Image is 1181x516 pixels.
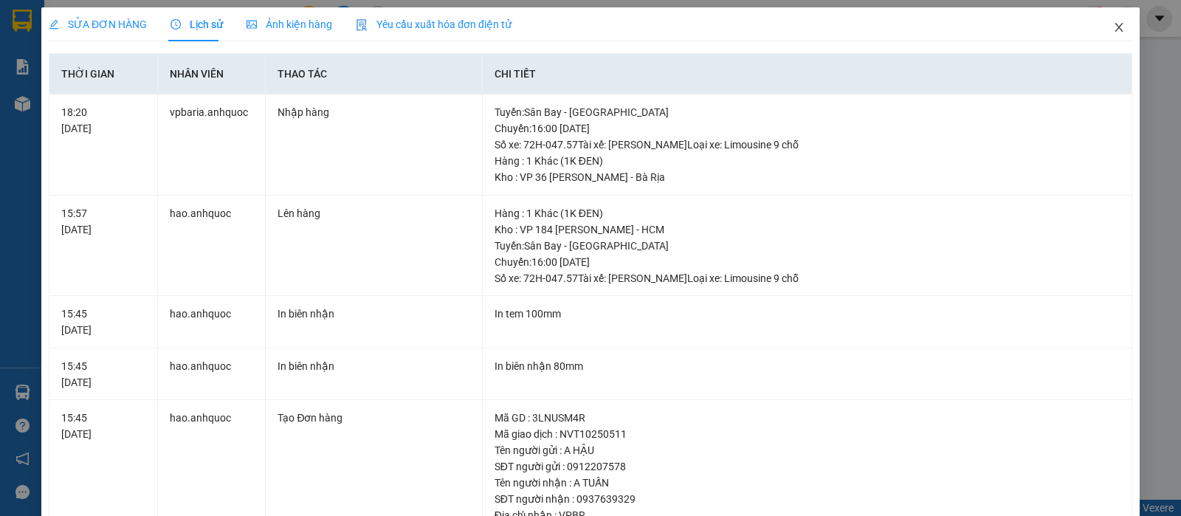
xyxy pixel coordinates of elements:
div: Lên hàng [278,205,469,221]
div: Kho : VP 184 [PERSON_NAME] - HCM [495,221,1120,238]
th: Chi tiết [483,54,1132,94]
div: 15:45 [DATE] [61,410,145,442]
div: 15:45 [DATE] [61,358,145,391]
span: Yêu cầu xuất hóa đơn điện tử [356,18,512,30]
span: Ảnh kiện hàng [247,18,332,30]
div: 15:45 [DATE] [61,306,145,338]
td: vpbaria.anhquoc [158,94,266,196]
div: Tuyến : Sân Bay - [GEOGRAPHIC_DATA] Chuyến: 16:00 [DATE] Số xe: 72H-047.57 Tài xế: [PERSON_NAME] ... [495,104,1120,153]
th: Thao tác [266,54,482,94]
th: Thời gian [49,54,158,94]
span: edit [49,19,59,30]
div: Tuyến : Sân Bay - [GEOGRAPHIC_DATA] Chuyến: 16:00 [DATE] Số xe: 72H-047.57 Tài xế: [PERSON_NAME] ... [495,238,1120,286]
span: SỬA ĐƠN HÀNG [49,18,147,30]
div: 15:57 [DATE] [61,205,145,238]
td: hao.anhquoc [158,296,266,348]
div: Hàng : 1 Khác (1K ĐEN) [495,153,1120,169]
img: icon [356,19,368,31]
div: SĐT người gửi : 0912207578 [495,458,1120,475]
div: In biên nhận 80mm [495,358,1120,374]
div: Mã giao dịch : NVT10250511 [495,426,1120,442]
span: Lịch sử [171,18,223,30]
div: Tên người gửi : A HẬU [495,442,1120,458]
div: In tem 100mm [495,306,1120,322]
span: picture [247,19,257,30]
span: close [1113,21,1125,33]
div: Nhập hàng [278,104,469,120]
span: clock-circle [171,19,181,30]
div: Mã GD : 3LNUSM4R [495,410,1120,426]
div: 18:20 [DATE] [61,104,145,137]
div: In biên nhận [278,306,469,322]
div: In biên nhận [278,358,469,374]
div: Tạo Đơn hàng [278,410,469,426]
div: SĐT người nhận : 0937639329 [495,491,1120,507]
th: Nhân viên [158,54,266,94]
td: hao.anhquoc [158,196,266,297]
div: Hàng : 1 Khác (1K ĐEN) [495,205,1120,221]
button: Close [1098,7,1140,49]
td: hao.anhquoc [158,348,266,401]
div: Tên người nhận : A TUẤN [495,475,1120,491]
div: Kho : VP 36 [PERSON_NAME] - Bà Rịa [495,169,1120,185]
